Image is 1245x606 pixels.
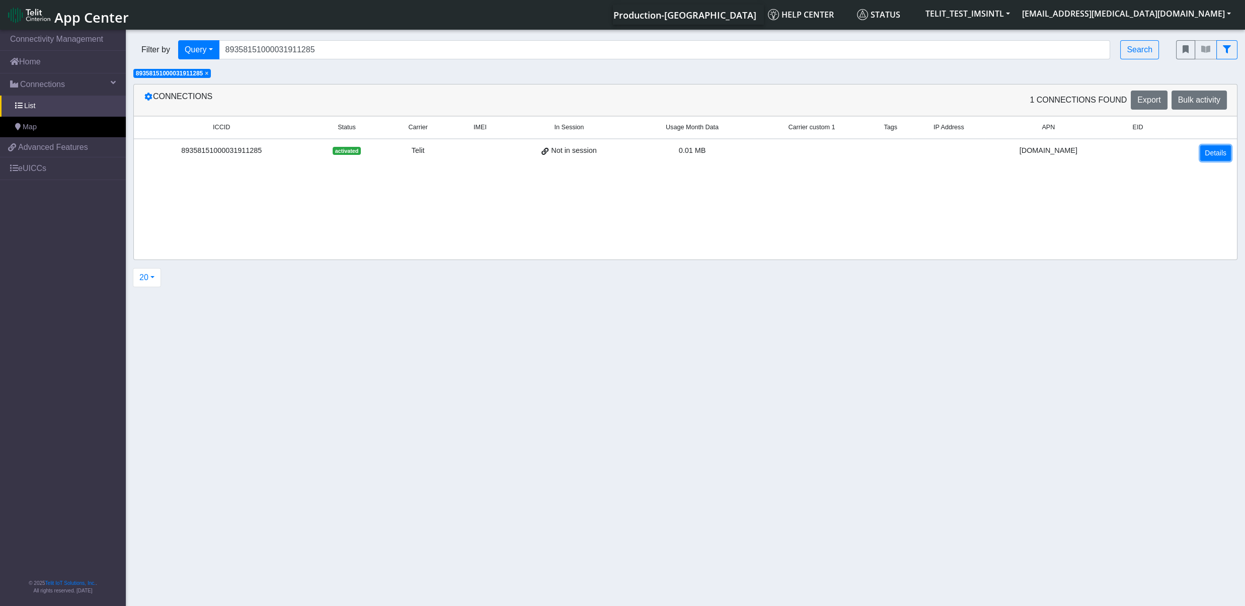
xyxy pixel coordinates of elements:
button: Close [205,70,208,76]
span: ICCID [213,123,230,132]
span: 0.01 MB [679,146,706,154]
span: 89358151000031911285 [136,70,203,77]
span: Connections [20,78,65,91]
a: Telit IoT Solutions, Inc. [45,580,96,586]
img: status.svg [857,9,868,20]
div: Telit [391,145,446,156]
a: Your current platform instance [613,5,756,25]
a: Help center [764,5,853,25]
span: Usage Month Data [666,123,719,132]
button: [EMAIL_ADDRESS][MEDICAL_DATA][DOMAIN_NAME] [1016,5,1237,23]
input: Search... [219,40,1111,59]
button: Export [1131,91,1167,110]
span: App Center [54,8,129,27]
div: fitlers menu [1176,40,1237,59]
span: activated [333,147,360,155]
span: In Session [555,123,584,132]
span: Help center [768,9,834,20]
a: Details [1200,145,1231,161]
span: List [24,101,35,112]
span: Carrier custom 1 [788,123,835,132]
span: Status [338,123,356,132]
span: Not in session [551,145,596,156]
img: knowledge.svg [768,9,779,20]
button: Search [1120,40,1159,59]
span: IMEI [474,123,487,132]
span: EID [1132,123,1143,132]
span: Map [23,122,37,133]
span: Carrier [408,123,427,132]
span: APN [1042,123,1055,132]
a: Status [853,5,919,25]
span: × [205,70,208,77]
button: 20 [133,268,161,287]
span: Tags [884,123,897,132]
div: 89358151000031911285 [140,145,303,156]
a: App Center [8,4,127,26]
img: logo-telit-cinterion-gw-new.png [8,7,50,23]
button: Bulk activity [1172,91,1227,110]
div: [DOMAIN_NAME] [991,145,1106,156]
span: Filter by [133,44,178,56]
span: Bulk activity [1178,96,1220,104]
span: Export [1137,96,1160,104]
span: 1 Connections found [1030,94,1127,106]
span: Production-[GEOGRAPHIC_DATA] [613,9,756,21]
span: Status [857,9,900,20]
button: TELIT_TEST_IMSINTL [919,5,1016,23]
div: Connections [136,91,685,110]
span: Advanced Features [18,141,88,153]
button: Query [178,40,219,59]
span: IP Address [933,123,964,132]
